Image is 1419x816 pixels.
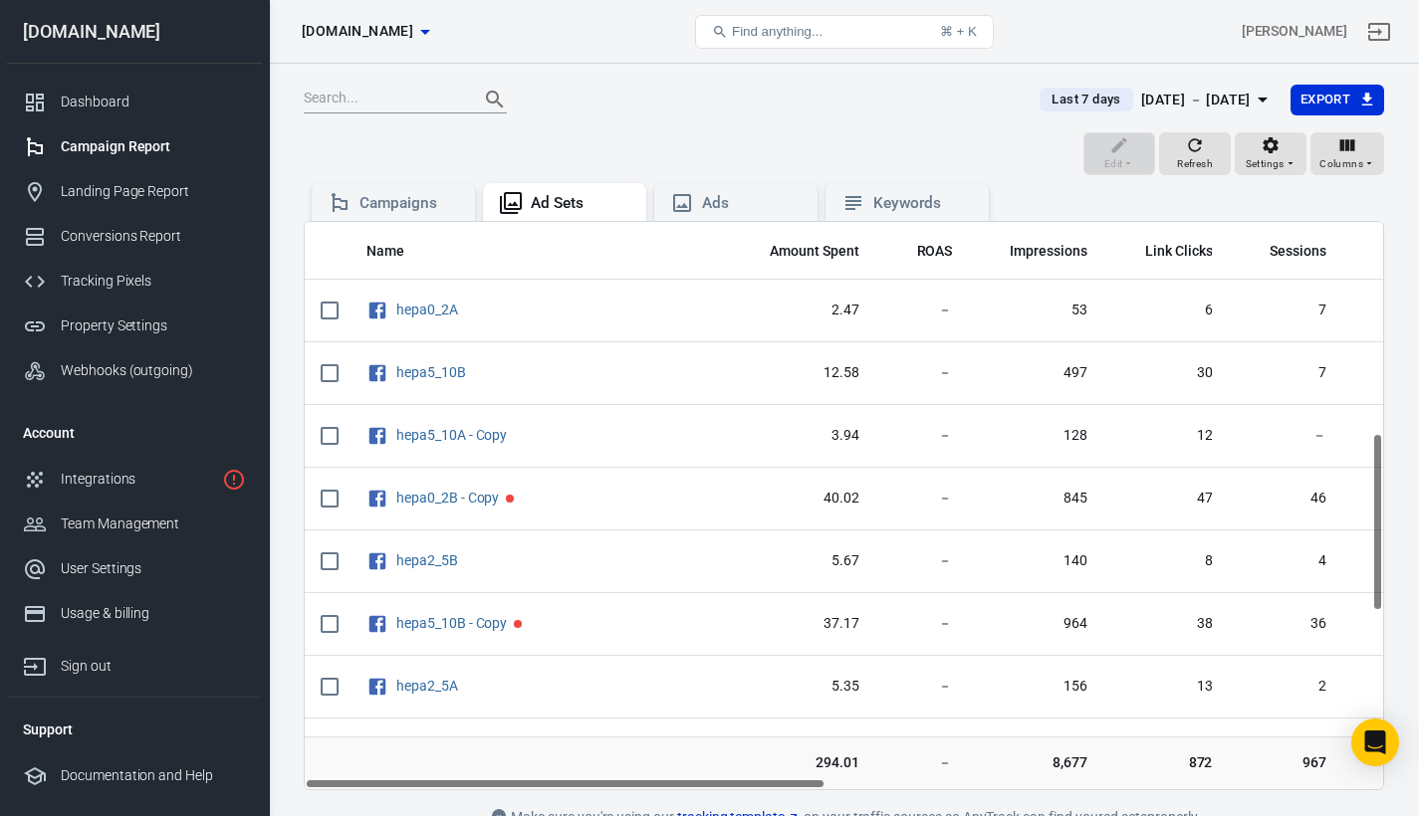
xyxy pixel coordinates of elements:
[396,303,461,316] span: hepa0_2A
[7,502,262,546] a: Team Management
[396,365,469,379] span: hepa5_10B
[61,360,246,381] div: Webhooks (outgoing)
[984,239,1087,263] span: The number of times your ads were on screen.
[1010,239,1087,263] span: The number of times your ads were on screen.
[61,226,246,247] div: Conversions Report
[1119,239,1213,263] span: The number of clicks on links within the ad that led to advertiser-specified destinations
[61,271,246,292] div: Tracking Pixels
[1119,614,1213,634] span: 38
[396,364,466,380] a: hepa5_10B
[891,614,953,634] span: －
[1119,489,1213,509] span: 47
[744,753,859,773] span: 294.01
[7,124,262,169] a: Campaign Report
[744,677,859,697] span: 5.35
[1244,551,1326,571] span: 4
[770,239,859,263] span: The estimated total amount of money you've spent on your campaign, ad set or ad during its schedule.
[366,242,404,262] span: Name
[7,591,262,636] a: Usage & billing
[891,753,953,773] span: －
[1244,753,1326,773] span: 967
[7,409,262,457] li: Account
[396,679,461,693] span: hepa2_5A
[366,612,388,636] svg: Facebook Ads
[302,19,413,44] span: worldwidehealthytip.com
[396,615,507,631] a: hepa5_10B - Copy
[744,614,859,634] span: 37.17
[1010,242,1087,262] span: Impressions
[1244,489,1326,509] span: 46
[984,426,1087,446] span: 128
[1119,301,1213,320] span: 6
[396,553,461,567] span: hepa2_5B
[891,551,953,571] span: －
[1244,301,1326,320] span: 7
[61,765,246,786] div: Documentation and Help
[1177,155,1213,173] span: Refresh
[1244,363,1326,383] span: 7
[984,677,1087,697] span: 156
[61,136,246,157] div: Campaign Report
[531,193,630,214] div: Ad Sets
[891,363,953,383] span: －
[304,87,463,112] input: Search...
[396,616,510,630] span: hepa5_10B - Copy
[770,242,859,262] span: Amount Spent
[506,495,514,503] span: Paused
[891,489,953,509] span: －
[744,426,859,446] span: 3.94
[1244,242,1326,262] span: Sessions
[396,428,510,442] span: hepa5_10A - Copy
[702,193,802,214] div: Ads
[7,636,262,689] a: Sign out
[1270,242,1326,262] span: Sessions
[891,301,953,320] span: －
[7,214,262,259] a: Conversions Report
[1145,242,1213,262] span: Link Clicks
[984,301,1087,320] span: 53
[61,315,246,336] div: Property Settings
[1310,132,1384,176] button: Columns
[305,222,1383,789] div: scrollable content
[891,239,953,263] span: The total return on ad spend
[61,181,246,202] div: Landing Page Report
[7,169,262,214] a: Landing Page Report
[396,490,499,506] a: hepa0_2B - Copy
[1119,426,1213,446] span: 12
[1244,677,1326,697] span: 2
[1145,239,1213,263] span: The number of clicks on links within the ad that led to advertiser-specified destinations
[1119,551,1213,571] span: 8
[1242,21,1347,42] div: Account id: GXqx2G2u
[1244,614,1326,634] span: 36
[396,302,458,317] a: hepa0_2A
[984,753,1087,773] span: 8,677
[396,678,458,694] a: hepa2_5A
[222,468,246,492] svg: 1 networks not verified yet
[1355,8,1403,56] a: Sign out
[294,13,437,50] button: [DOMAIN_NAME]
[366,361,388,385] svg: Facebook Ads
[1246,155,1285,173] span: Settings
[7,348,262,393] a: Webhooks (outgoing)
[984,614,1087,634] span: 964
[7,304,262,348] a: Property Settings
[1119,363,1213,383] span: 30
[744,239,859,263] span: The estimated total amount of money you've spent on your campaign, ad set or ad during its schedule.
[1024,84,1290,116] button: Last 7 days[DATE] － [DATE]
[366,242,430,262] span: Name
[7,457,262,502] a: Integrations
[61,92,246,112] div: Dashboard
[1044,90,1128,109] span: Last 7 days
[744,551,859,571] span: 5.67
[1119,753,1213,773] span: 872
[940,24,977,39] div: ⌘ + K
[61,656,246,677] div: Sign out
[744,363,859,383] span: 12.58
[984,489,1087,509] span: 845
[732,24,823,39] span: Find anything...
[1235,132,1306,176] button: Settings
[61,558,246,579] div: User Settings
[744,489,859,509] span: 40.02
[359,193,459,214] div: Campaigns
[917,242,953,262] span: ROAS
